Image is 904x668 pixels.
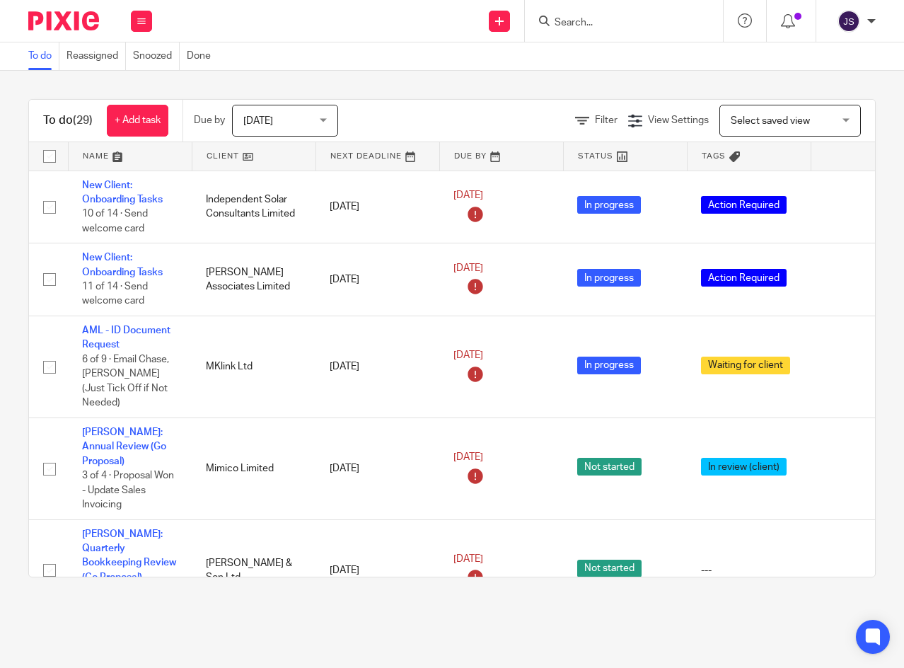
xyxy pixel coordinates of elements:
span: Tags [702,152,726,160]
span: View Settings [648,115,709,125]
span: [DATE] [453,554,483,564]
td: Independent Solar Consultants Limited [192,171,315,243]
span: 6 of 9 · Email Chase, [PERSON_NAME] (Just Tick Off if Not Needed) [82,355,169,408]
a: Snoozed [133,42,180,70]
span: Not started [577,458,642,476]
td: MKlink Ltd [192,316,315,418]
span: Action Required [701,269,787,287]
span: Waiting for client [701,357,790,374]
span: (29) [73,115,93,126]
span: 3 of 4 · Proposal Won - Update Sales Invoicing [82,471,174,509]
span: In progress [577,196,641,214]
span: [DATE] [453,350,483,360]
a: New Client: Onboarding Tasks [82,253,163,277]
a: New Client: Onboarding Tasks [82,180,163,205]
span: [DATE] [243,116,273,126]
span: [DATE] [453,190,483,200]
p: Due by [194,113,225,127]
td: [DATE] [315,243,439,316]
span: 10 of 14 · Send welcome card [82,209,148,234]
span: Filter [595,115,618,125]
a: To do [28,42,59,70]
span: Not started [577,560,642,577]
a: Reassigned [66,42,126,70]
input: Search [553,17,680,30]
a: AML - ID Document Request [82,326,170,350]
span: Select saved view [731,116,810,126]
td: [DATE] [315,316,439,418]
h1: To do [43,113,93,128]
a: [PERSON_NAME]: Annual Review (Go Proposal) [82,427,166,466]
span: In review (client) [701,458,787,476]
span: In progress [577,269,641,287]
img: Pixie [28,11,99,30]
td: [DATE] [315,418,439,520]
td: [PERSON_NAME] & Son Ltd [192,519,315,621]
div: --- [701,563,796,577]
span: [DATE] [453,452,483,462]
span: Action Required [701,196,787,214]
td: [DATE] [315,519,439,621]
td: [DATE] [315,171,439,243]
span: 11 of 14 · Send welcome card [82,282,148,306]
a: + Add task [107,105,168,137]
img: svg%3E [838,10,860,33]
span: In progress [577,357,641,374]
span: [DATE] [453,263,483,273]
td: [PERSON_NAME] Associates Limited [192,243,315,316]
td: Mimico Limited [192,418,315,520]
a: Done [187,42,218,70]
a: [PERSON_NAME]: Quarterly Bookkeeping Review (Go Proposal) [82,529,176,582]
